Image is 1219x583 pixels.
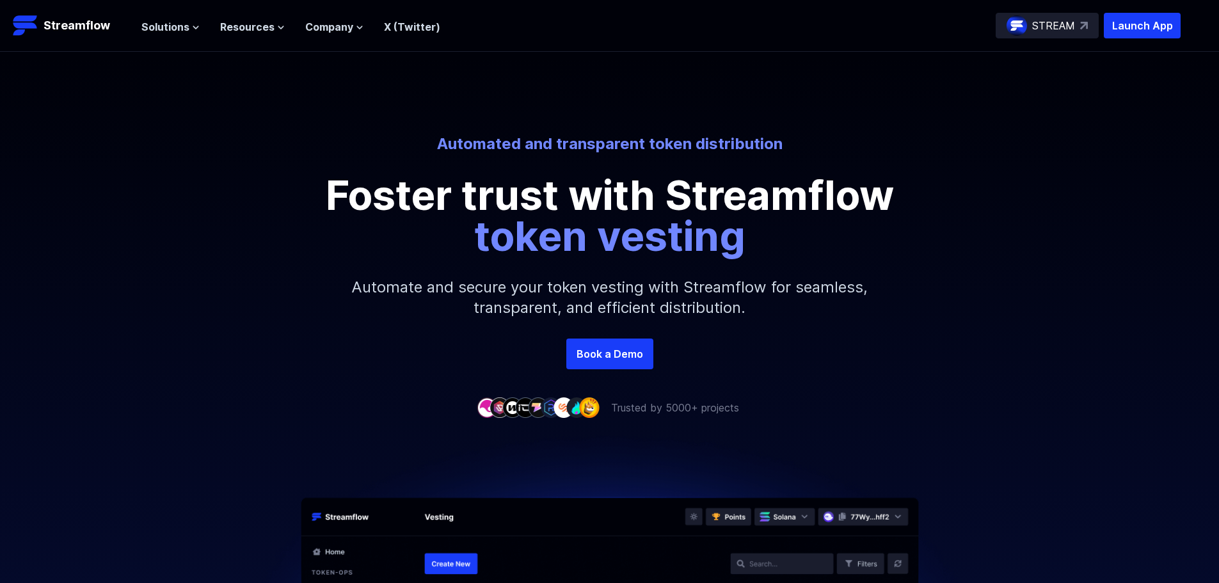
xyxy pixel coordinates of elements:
img: streamflow-logo-circle.png [1007,15,1027,36]
p: Automated and transparent token distribution [255,134,964,154]
p: Streamflow [44,17,110,35]
button: Company [305,19,363,35]
img: company-6 [541,397,561,417]
span: token vesting [474,211,745,260]
button: Resources [220,19,285,35]
a: Streamflow [13,13,129,38]
p: STREAM [1032,18,1075,33]
img: company-7 [554,397,574,417]
p: Foster trust with Streamflow [322,175,898,257]
a: X (Twitter) [384,20,440,33]
span: Resources [220,19,275,35]
img: top-right-arrow.svg [1080,22,1088,29]
img: company-3 [502,397,523,417]
a: STREAM [996,13,1099,38]
img: company-2 [490,397,510,417]
img: Streamflow Logo [13,13,38,38]
span: Solutions [141,19,189,35]
img: company-1 [477,397,497,417]
p: Automate and secure your token vesting with Streamflow for seamless, transparent, and efficient d... [335,257,885,339]
p: Trusted by 5000+ projects [611,400,739,415]
img: company-8 [566,397,587,417]
img: company-5 [528,397,548,417]
span: Company [305,19,353,35]
a: Book a Demo [566,339,653,369]
button: Solutions [141,19,200,35]
button: Launch App [1104,13,1181,38]
img: company-9 [579,397,600,417]
img: company-4 [515,397,536,417]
